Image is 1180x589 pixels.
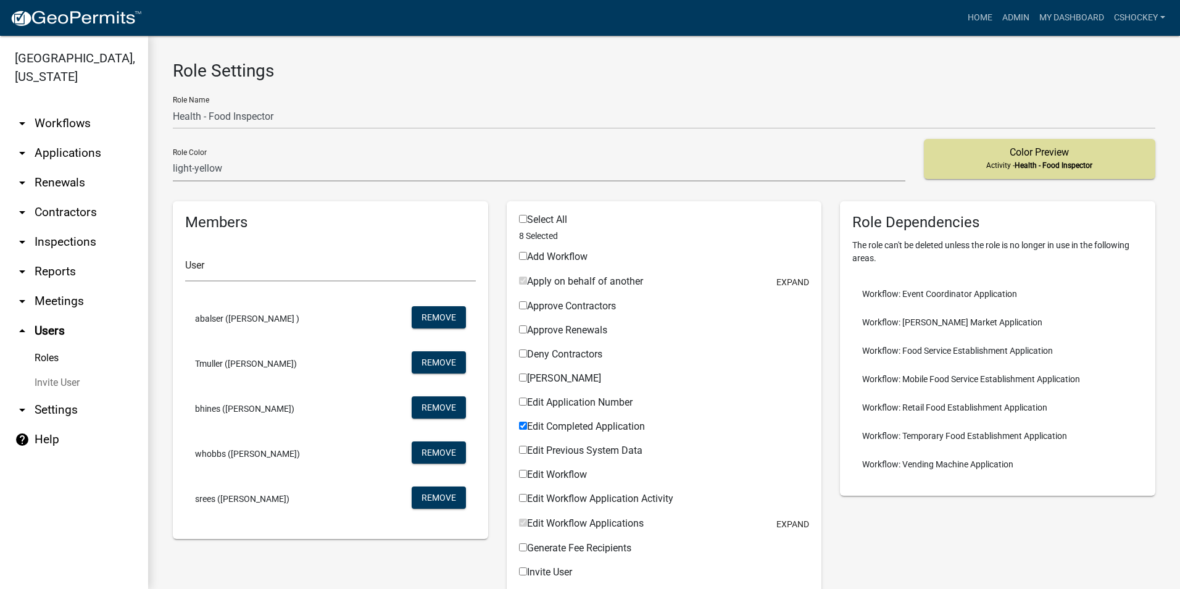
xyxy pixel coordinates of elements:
[519,494,810,509] div: Workflow Applications
[195,495,289,503] span: srees ([PERSON_NAME])
[519,374,810,388] div: Workflow Applications
[15,205,30,220] i: arrow_drop_down
[852,280,1143,308] li: Workflow: Event Coordinator Application
[852,422,1143,450] li: Workflow: Temporary Food Establishment Application
[1015,161,1092,170] span: Health - Food Inspector
[15,146,30,161] i: arrow_drop_down
[519,349,810,364] div: Workflow Applications
[15,116,30,131] i: arrow_drop_down
[519,518,810,534] div: Workflow Applications
[963,6,997,30] a: Home
[852,239,1143,265] p: The role can't be deleted unless the role is no longer in use in the following areas.
[776,518,809,531] button: expand
[1034,6,1109,30] a: My Dashboard
[412,441,466,464] button: Remove
[997,6,1034,30] a: Admin
[519,374,527,382] input: [PERSON_NAME]
[1109,6,1170,30] a: cshockey
[519,446,527,454] input: Edit Previous System Data
[527,517,644,529] span: Edit Workflow Applications
[15,403,30,417] i: arrow_drop_down
[15,294,30,309] i: arrow_drop_down
[519,543,527,551] input: Generate Fee Recipients
[519,398,810,412] div: Workflow Applications
[173,61,1155,81] h3: Role Settings
[15,235,30,249] i: arrow_drop_down
[519,277,527,285] input: Apply on behalf of another
[519,422,527,430] input: Edit Completed Application
[15,175,30,190] i: arrow_drop_down
[519,301,810,316] div: Workflow Applications
[519,470,527,478] input: Edit Workflow
[519,494,527,502] input: Edit Workflow Application Activity
[934,146,1146,158] h5: Color Preview
[519,325,527,333] input: Approve Renewals
[519,567,527,575] input: Invite User
[852,214,1143,232] h5: Role Dependencies
[185,214,476,232] h5: Members
[15,264,30,279] i: arrow_drop_down
[519,252,527,260] input: Add Workflow
[852,308,1143,336] li: Workflow: [PERSON_NAME] Market Application
[519,422,810,437] div: Workflow Applications
[852,393,1143,422] li: Workflow: Retail Food Establishment Application
[519,301,527,309] input: Approve Contractors
[527,275,643,287] span: Apply on behalf of another
[519,349,527,357] input: Deny Contractors
[519,446,810,461] div: Workflow Applications
[412,351,466,374] button: Remove
[852,450,1143,478] li: Workflow: Vending Machine Application
[519,543,810,558] div: Workflow Applications
[519,215,527,223] input: Select All
[195,359,297,368] span: Tmuller ([PERSON_NAME])
[776,276,809,289] button: expand
[519,276,810,292] div: Workflow Applications
[852,365,1143,393] li: Workflow: Mobile Food Service Establishment Application
[519,325,810,340] div: Workflow Applications
[527,420,645,432] span: Edit Completed Application
[412,396,466,419] button: Remove
[519,252,810,267] div: Workflow Applications
[519,398,527,406] input: Edit Application Number
[519,567,810,582] div: Workflow Applications
[412,487,466,509] button: Remove
[15,432,30,447] i: help
[412,306,466,328] button: Remove
[852,336,1143,365] li: Workflow: Food Service Establishment Application
[519,470,810,485] div: Workflow Applications
[519,215,567,225] label: Select All
[195,449,300,458] span: whobbs ([PERSON_NAME])
[15,324,30,338] i: arrow_drop_up
[519,519,527,527] input: Edit Workflow Applications
[195,314,299,323] span: abalser ([PERSON_NAME] )
[195,404,294,413] span: bhines ([PERSON_NAME])
[934,160,1146,171] p: Activity -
